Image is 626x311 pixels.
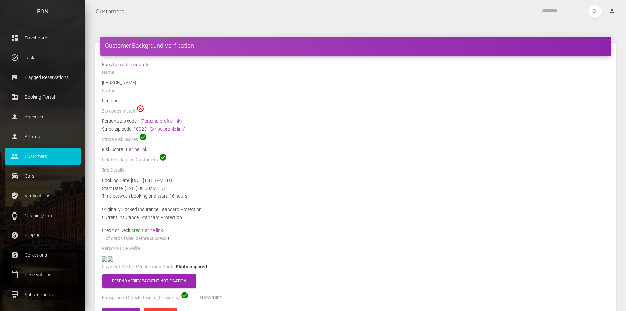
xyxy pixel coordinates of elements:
[97,79,614,87] div: [PERSON_NAME]
[5,128,81,145] a: person Admins
[97,205,614,213] div: Originally Booked Insurance: Standard Protection
[96,3,124,20] a: Customers
[10,191,76,201] p: Verifications
[5,188,81,204] a: verified_user Verifications
[102,125,610,133] div: Stripe zip code: 10023
[102,246,140,252] label: Persona ID + Selfie
[102,108,135,115] label: Zip codes match
[102,136,138,143] label: Stripe Risk Scores
[140,118,182,124] a: (Persona profile link)
[102,157,158,163] label: Related Flagged Customers
[5,89,81,105] a: corporate_fare Booking Portal
[10,230,76,240] p: Billable
[139,133,147,141] span: check_circle
[102,69,114,76] label: Name
[10,132,76,142] p: Admins
[102,167,124,174] label: Trip Details
[5,148,81,165] a: people Customers
[5,168,81,184] a: drive_eta Cars
[10,211,76,220] p: Cleaning/Late
[10,92,76,102] p: Booking Portal
[588,5,602,18] button: search
[176,264,207,269] span: Photo required
[136,105,144,113] span: highlight_off
[10,270,76,280] p: Reservations
[10,53,76,63] p: Tasks
[10,171,76,181] p: Cars
[5,109,81,125] a: person Agencies
[102,62,151,67] a: Back to customer profile
[102,117,610,125] div: Persona zip code:
[149,126,186,132] a: (Stripe profile link)
[10,72,76,82] p: Flagged Reservations
[102,256,107,262] img: negative-dl-front-photo.jpg
[97,213,614,221] div: Current Insurance: Standard Protection
[97,192,614,200] div: Time between booking and start: 16 hours
[102,145,610,153] div: Risk Score: 1
[10,33,76,43] p: Dashboard
[190,291,232,305] button: Show/Hide
[604,5,621,18] a: person
[10,250,76,260] p: Collections
[5,30,81,46] a: dashboard Dashboard
[132,228,163,233] span: credit
[10,290,76,299] p: Subscriptions
[181,291,189,299] span: check_circle
[5,267,81,283] a: calendar_today Reservations
[102,264,175,270] label: Payment Method Verification Photo
[5,247,81,263] a: paid Collections
[10,151,76,161] p: Customers
[97,234,614,245] div: 0
[5,207,81,224] a: watch Cleaning/Late
[10,112,76,122] p: Agencies
[105,41,606,50] h4: Customer Background Verification
[108,256,113,262] img: 53feac-legacy-shared-us-central1%2Fselfiefile%2Fimage%2F936000797%2Fshrine_processed%2Ff290ce64f6...
[102,274,196,288] button: Resend verify payment notification
[97,226,614,234] div: Credit or Debit:
[5,49,81,66] a: task_alt Tasks
[609,8,615,14] i: person
[102,235,166,242] label: # of cards failed before success
[5,286,81,303] a: card_membership Subscriptions
[102,295,180,301] label: Background Check Results (0 records)
[5,227,81,244] a: paid Billable
[5,69,81,86] a: flag Flagged Reservations
[97,176,614,184] div: Booking Date: [DATE] 04:53PM EDT
[159,153,167,161] span: check_circle
[143,228,163,233] a: Stripe link
[128,147,147,152] a: Stripe link
[102,88,115,94] label: Status
[97,184,614,192] div: Start Date: [DATE] 09:00AM EDT
[97,97,614,105] div: Pending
